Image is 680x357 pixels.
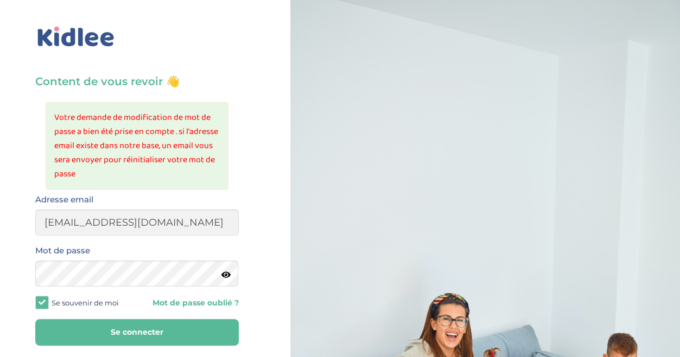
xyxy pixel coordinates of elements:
[35,319,239,346] button: Se connecter
[35,24,117,49] img: logo_kidlee_bleu
[145,298,238,308] a: Mot de passe oublié ?
[35,244,90,258] label: Mot de passe
[35,74,239,89] h3: Content de vous revoir 👋
[54,111,220,181] li: Votre demande de modification de mot de passe a bien été prise en compte . si l'adresse email exi...
[35,193,93,207] label: Adresse email
[35,209,239,235] input: Email
[52,296,119,310] span: Se souvenir de moi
